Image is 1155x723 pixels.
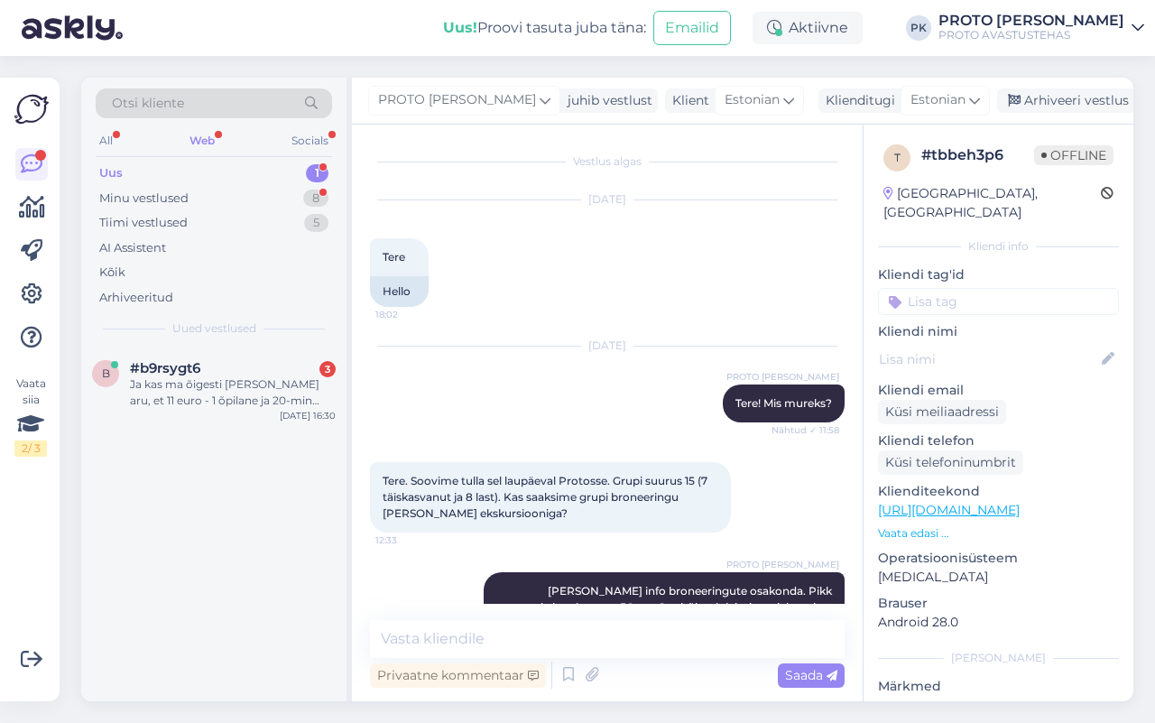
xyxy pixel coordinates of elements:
[878,450,1023,475] div: Küsi telefoninumbrit
[878,482,1119,501] p: Klienditeekond
[303,190,328,208] div: 8
[99,264,125,282] div: Kõik
[878,650,1119,666] div: [PERSON_NAME]
[772,423,839,437] span: Nähtud ✓ 11:58
[878,594,1119,613] p: Brauser
[921,144,1034,166] div: # tbbeh3p6
[878,381,1119,400] p: Kliendi email
[878,677,1119,696] p: Märkmed
[99,190,189,208] div: Minu vestlused
[99,239,166,257] div: AI Assistent
[99,164,123,182] div: Uus
[383,250,405,264] span: Tere
[878,549,1119,568] p: Operatsioonisüsteem
[102,366,110,380] span: b
[653,11,731,45] button: Emailid
[725,90,780,110] span: Estonian
[370,191,845,208] div: [DATE]
[99,214,188,232] div: Tiimi vestlused
[910,90,966,110] span: Estonian
[96,129,116,153] div: All
[280,409,336,422] div: [DATE] 16:30
[130,376,336,409] div: Ja kas ma õigesti [PERSON_NAME] aru, et 11 euro - 1 õpilane ja 20-min ekskursioon on tasuta?
[443,19,477,36] b: Uus!
[878,288,1119,315] input: Lisa tag
[785,667,837,683] span: Saada
[878,431,1119,450] p: Kliendi telefon
[878,502,1020,518] a: [URL][DOMAIN_NAME]
[370,663,546,688] div: Privaatne kommentaar
[726,558,839,571] span: PROTO [PERSON_NAME]
[883,184,1101,222] div: [GEOGRAPHIC_DATA], [GEOGRAPHIC_DATA]
[130,360,200,376] span: #b9rsygt6
[938,14,1144,42] a: PROTO [PERSON_NAME]PROTO AVASTUSTEHAS
[186,129,218,153] div: Web
[818,91,895,110] div: Klienditugi
[370,338,845,354] div: [DATE]
[938,14,1124,28] div: PROTO [PERSON_NAME]
[878,525,1119,542] p: Vaata edasi ...
[172,320,256,337] span: Uued vestlused
[370,276,429,307] div: Hello
[878,238,1119,255] div: Kliendi info
[288,129,332,153] div: Socials
[906,15,931,41] div: PK
[735,396,832,410] span: Tere! Mis mureks?
[112,94,184,113] span: Otsi kliente
[14,375,47,457] div: Vaata siia
[938,28,1124,42] div: PROTO AVASTUSTEHAS
[878,265,1119,284] p: Kliendi tag'id
[370,153,845,170] div: Vestlus algas
[878,568,1119,587] p: [MEDICAL_DATA]
[1034,145,1113,165] span: Offline
[997,88,1136,113] div: Arhiveeri vestlus
[753,12,863,44] div: Aktiivne
[14,92,49,126] img: Askly Logo
[375,308,443,321] span: 18:02
[879,349,1098,369] input: Lisa nimi
[383,474,710,520] span: Tere. Soovime tulla sel laupäeval Protosse. Grupi suurus 15 (7 täiskasvanut ja 8 last). Kas saaks...
[560,91,652,110] div: juhib vestlust
[726,370,839,384] span: PROTO [PERSON_NAME]
[304,214,328,232] div: 5
[534,584,835,614] span: [PERSON_NAME] info broneeringute osakonda. Pikk ekskursioon on 56 eur. See hõlmab leiutiste ajalu...
[378,90,536,110] span: PROTO [PERSON_NAME]
[665,91,709,110] div: Klient
[878,322,1119,341] p: Kliendi nimi
[878,613,1119,632] p: Android 28.0
[306,164,328,182] div: 1
[894,151,901,164] span: t
[14,440,47,457] div: 2 / 3
[878,400,1006,424] div: Küsi meiliaadressi
[443,17,646,39] div: Proovi tasuta juba täna:
[375,533,443,547] span: 12:33
[99,289,173,307] div: Arhiveeritud
[319,361,336,377] div: 3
